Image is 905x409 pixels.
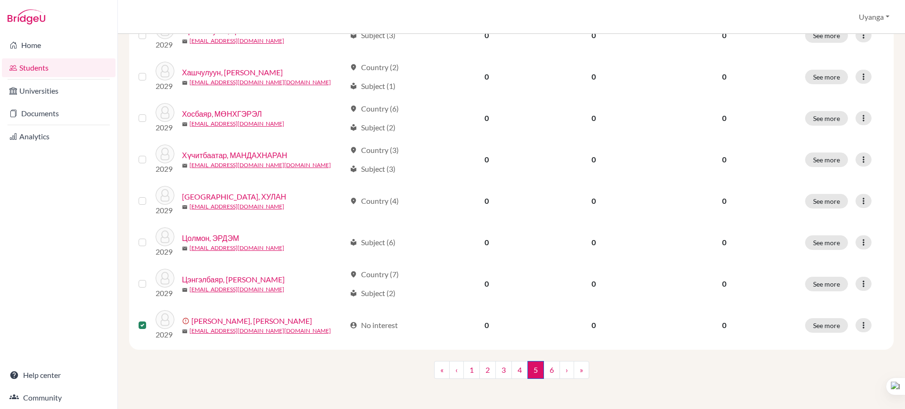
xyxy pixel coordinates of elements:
span: location_on [350,197,357,205]
button: See more [805,111,848,126]
div: No interest [350,320,398,331]
p: 2029 [156,288,174,299]
td: 0 [539,56,649,97]
div: Subject (3) [350,163,395,175]
a: Цэнгэлбаяр, [PERSON_NAME] [182,274,285,285]
button: Uyanga [855,8,894,26]
img: Bridge-U [8,9,45,24]
a: Universities [2,81,115,100]
td: 0 [435,15,539,56]
td: 0 [539,15,649,56]
span: local_library [350,82,357,90]
td: 0 [539,263,649,305]
img: Чинбат, МИШЭЭЛ [156,310,174,329]
a: Цолмон, ЭРДЭМ [182,233,239,244]
button: See more [805,194,848,209]
img: Цэнгэлбаяр, МАРАЛЖИН [156,269,174,288]
a: Documents [2,104,115,123]
td: 0 [435,263,539,305]
a: [EMAIL_ADDRESS][DOMAIN_NAME][DOMAIN_NAME] [189,161,331,169]
img: Хашчулуун, МИШЭЭЛ [156,62,174,80]
a: « [434,361,450,379]
span: local_library [350,239,357,246]
button: See more [805,28,848,43]
p: 0 [655,154,794,165]
a: [PERSON_NAME], [PERSON_NAME] [191,315,312,327]
span: mail [182,121,188,127]
img: Хосбаяр, МӨНХГЭРЭЛ [156,103,174,122]
span: account_circle [350,321,357,329]
span: error_outline [182,317,191,325]
p: 0 [655,30,794,41]
div: Subject (3) [350,30,395,41]
span: location_on [350,64,357,71]
img: Цогбадрах, ХУЛАН [156,186,174,205]
span: local_library [350,124,357,131]
td: 0 [539,305,649,346]
p: 2029 [156,205,174,216]
p: 0 [655,112,794,124]
p: 2029 [156,246,174,257]
a: Home [2,36,115,55]
a: 1 [463,361,480,379]
td: 0 [435,139,539,180]
span: mail [182,246,188,251]
span: mail [182,287,188,293]
td: 0 [539,180,649,222]
span: 5 [527,361,544,379]
a: [EMAIL_ADDRESS][DOMAIN_NAME] [189,244,284,252]
div: Subject (2) [350,122,395,133]
a: Students [2,58,115,77]
a: [GEOGRAPHIC_DATA], ХУЛАН [182,191,286,202]
a: 2 [479,361,496,379]
p: 0 [655,278,794,289]
td: 0 [539,139,649,180]
a: ‹ [449,361,464,379]
p: 2029 [156,122,174,133]
a: [EMAIL_ADDRESS][DOMAIN_NAME][DOMAIN_NAME] [189,327,331,335]
a: Хүчитбаатар, МАНДАХНАРАН [182,150,287,161]
span: mail [182,163,188,168]
span: local_library [350,165,357,173]
a: Хосбаяр, МӨНХГЭРЭЛ [182,108,262,120]
span: mail [182,204,188,210]
p: 2029 [156,39,174,50]
td: 0 [435,56,539,97]
button: See more [805,235,848,250]
span: mail [182,39,188,44]
a: [EMAIL_ADDRESS][DOMAIN_NAME] [189,285,284,294]
p: 2029 [156,80,174,92]
span: mail [182,80,188,86]
p: 2029 [156,163,174,175]
p: 0 [655,320,794,331]
p: 0 [655,71,794,82]
span: local_library [350,32,357,39]
div: Subject (1) [350,80,395,92]
div: Country (6) [350,103,399,114]
img: Хүчитбаатар, МАНДАХНАРАН [156,144,174,163]
button: See more [805,277,848,291]
nav: ... [434,361,589,386]
div: Country (3) [350,144,399,156]
td: 0 [539,222,649,263]
a: Хашчулуун, [PERSON_NAME] [182,67,283,78]
p: 2029 [156,329,174,340]
a: Community [2,388,115,407]
a: [EMAIL_ADDRESS][DOMAIN_NAME] [189,202,284,211]
span: location_on [350,146,357,154]
a: [EMAIL_ADDRESS][DOMAIN_NAME][DOMAIN_NAME] [189,78,331,87]
div: Subject (6) [350,237,395,248]
p: 0 [655,195,794,207]
a: Help center [2,366,115,385]
button: See more [805,152,848,167]
td: 0 [435,180,539,222]
a: [EMAIL_ADDRESS][DOMAIN_NAME] [189,37,284,45]
a: 6 [543,361,560,379]
a: [EMAIL_ADDRESS][DOMAIN_NAME] [189,120,284,128]
div: Country (2) [350,62,399,73]
div: Country (7) [350,269,399,280]
div: Country (4) [350,195,399,207]
td: 0 [435,222,539,263]
td: 0 [435,97,539,139]
img: Цолмон, ЭРДЭМ [156,227,174,246]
